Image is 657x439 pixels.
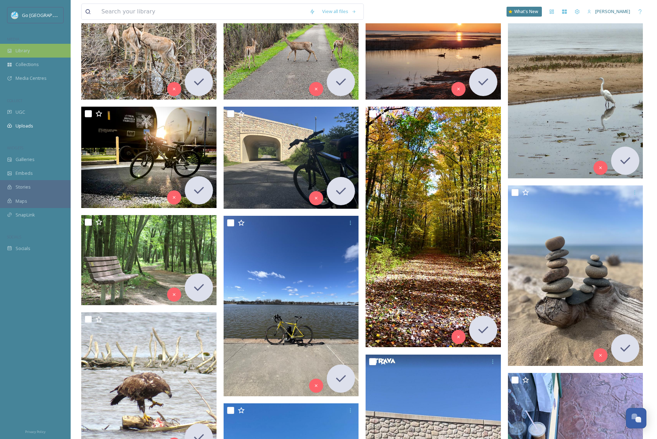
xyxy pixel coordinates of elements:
[16,184,31,190] span: Stories
[81,215,217,305] img: ext_1755047314.994568_Marie.Fox001@gmail.com-Bay City State Park.JPG
[7,145,23,150] span: WIDGETS
[584,5,634,18] a: [PERSON_NAME]
[319,5,360,18] a: View all files
[224,107,360,209] img: ext_1755622462.986733_afergers608@gmail.com-IMG_2773.jpeg
[16,198,27,204] span: Maps
[7,234,21,239] span: SOCIALS
[16,61,39,68] span: Collections
[595,8,630,14] span: [PERSON_NAME]
[81,107,217,208] img: ext_1755622514.151952_afergers608@gmail.com-IMG_2651.jpeg
[626,408,646,428] button: Open Chat
[16,75,47,82] span: Media Centres
[11,12,18,19] img: GoGreatLogo_MISkies_RegionalTrails%20%281%29.png
[25,429,46,434] span: Privacy Policy
[16,156,35,163] span: Galleries
[16,245,30,252] span: Socials
[224,216,359,396] img: ext_1753096747.396792_withhayes2016@gmail.com-IMG_7417.jpeg
[7,36,19,42] span: MEDIA
[7,98,22,103] span: COLLECT
[22,12,74,18] span: Go [GEOGRAPHIC_DATA]
[25,427,46,435] a: Privacy Policy
[508,185,643,366] img: ext_1755399021.720301_dbrenner2003@gmail.com-IMG_1954.jpeg
[16,212,35,218] span: SnapLink
[507,7,542,17] a: What's New
[16,170,33,177] span: Embeds
[16,123,33,129] span: Uploads
[16,109,25,115] span: UGC
[98,4,306,19] input: Search your library
[16,47,30,54] span: Library
[366,107,501,348] img: ext_1755399021.719382_dbrenner2003@gmail.com-IMG_2240.jpeg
